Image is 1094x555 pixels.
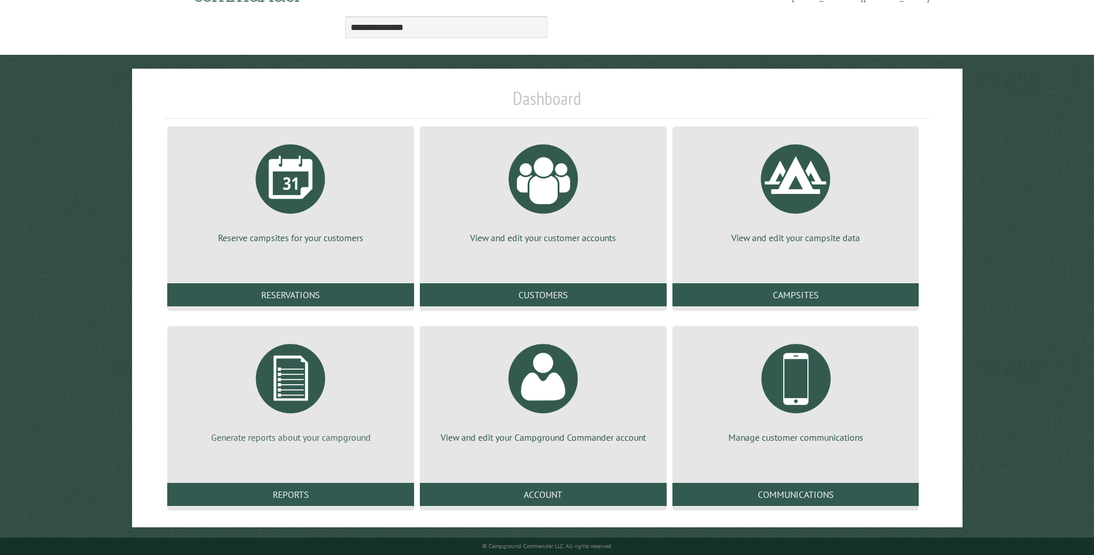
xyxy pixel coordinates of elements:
a: Campsites [672,283,919,306]
small: © Campground Commander LLC. All rights reserved. [482,542,612,550]
h1: Dashboard [164,87,929,119]
a: Communications [672,483,919,506]
a: Account [420,483,667,506]
a: Reservations [167,283,414,306]
a: Customers [420,283,667,306]
p: Generate reports about your campground [181,431,400,444]
p: View and edit your campsite data [686,231,905,244]
a: Reserve campsites for your customers [181,136,400,244]
a: Reports [167,483,414,506]
a: Manage customer communications [686,335,905,444]
p: Reserve campsites for your customers [181,231,400,244]
p: View and edit your Campground Commander account [434,431,653,444]
a: Generate reports about your campground [181,335,400,444]
a: View and edit your customer accounts [434,136,653,244]
a: View and edit your Campground Commander account [434,335,653,444]
p: Manage customer communications [686,431,905,444]
a: View and edit your campsite data [686,136,905,244]
p: View and edit your customer accounts [434,231,653,244]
